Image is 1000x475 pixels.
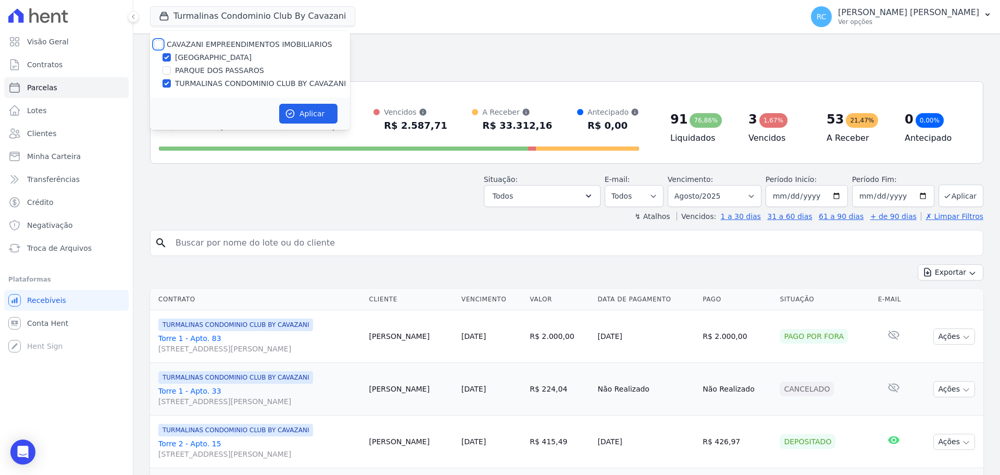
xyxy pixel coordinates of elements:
th: Cliente [365,289,457,310]
label: ↯ Atalhos [634,212,670,221]
a: [DATE] [461,332,486,340]
span: Troca de Arquivos [27,243,92,253]
div: Open Intercom Messenger [10,440,35,465]
th: E-mail [874,289,914,310]
span: Todos [493,190,513,202]
div: R$ 0,00 [587,117,639,134]
span: TURMALINAS CONDOMINIO CLUB BY CAVAZANI [158,319,313,331]
div: Cancelado [780,382,834,396]
a: ✗ Limpar Filtros [921,212,983,221]
a: Recebíveis [4,290,129,311]
th: Situação [776,289,873,310]
a: Clientes [4,123,129,144]
a: Negativação [4,215,129,236]
span: Conta Hent [27,318,68,328]
span: Clientes [27,128,56,139]
a: Contratos [4,54,129,75]
label: CAVAZANI EMPREENDIMENTOS IMOBILIARIOS [167,40,332,48]
a: Crédito [4,192,129,213]
a: Visão Geral [4,31,129,52]
td: R$ 415,49 [526,416,593,468]
a: + de 90 dias [870,212,917,221]
div: R$ 2.587,71 [384,117,447,134]
a: Torre 2 - Apto. 15[STREET_ADDRESS][PERSON_NAME] [158,439,361,459]
span: Contratos [27,59,63,70]
div: 53 [827,111,844,128]
span: [STREET_ADDRESS][PERSON_NAME] [158,449,361,459]
label: Vencimento: [668,175,713,184]
h4: Antecipado [905,132,966,144]
div: Plataformas [8,273,124,286]
button: Ações [933,434,975,450]
td: [DATE] [593,310,698,363]
div: 0,00% [916,113,944,128]
div: 1,67% [759,113,787,128]
td: R$ 426,97 [698,416,776,468]
a: 61 a 90 dias [819,212,864,221]
span: Minha Carteira [27,151,81,162]
h2: Parcelas [150,42,983,60]
button: Ações [933,381,975,397]
span: Lotes [27,105,47,116]
h4: Liquidados [670,132,732,144]
span: Visão Geral [27,36,69,47]
button: Exportar [918,264,983,281]
button: Aplicar [279,104,337,124]
td: Não Realizado [698,363,776,416]
div: 21,47% [846,113,878,128]
a: Torre 1 - Apto. 83[STREET_ADDRESS][PERSON_NAME] [158,333,361,354]
span: Transferências [27,174,80,185]
button: Ações [933,328,975,345]
td: [DATE] [593,416,698,468]
div: Vencidos [384,107,447,117]
div: Antecipado [587,107,639,117]
span: RC [817,13,827,20]
a: Minha Carteira [4,146,129,167]
div: R$ 33.312,16 [482,117,552,134]
span: Parcelas [27,82,57,93]
td: Não Realizado [593,363,698,416]
span: [STREET_ADDRESS][PERSON_NAME] [158,344,361,354]
a: 1 a 30 dias [721,212,761,221]
label: Período Inicío: [766,175,817,184]
button: Turmalinas Condominio Club By Cavazani [150,6,355,26]
label: [GEOGRAPHIC_DATA] [175,52,252,63]
button: RC [PERSON_NAME] [PERSON_NAME] Ver opções [803,2,1000,31]
label: Situação: [484,175,518,184]
a: 31 a 60 dias [767,212,812,221]
span: TURMALINAS CONDOMINIO CLUB BY CAVAZANI [158,371,313,384]
a: Conta Hent [4,313,129,334]
div: 0 [905,111,914,128]
th: Vencimento [457,289,526,310]
span: Recebíveis [27,295,66,306]
i: search [155,237,167,249]
span: TURMALINAS CONDOMINIO CLUB BY CAVAZANI [158,424,313,436]
th: Pago [698,289,776,310]
div: A Receber [482,107,552,117]
label: E-mail: [605,175,630,184]
a: [DATE] [461,385,486,393]
div: 91 [670,111,687,128]
a: [DATE] [461,437,486,446]
div: 3 [748,111,757,128]
th: Data de Pagamento [593,289,698,310]
td: [PERSON_NAME] [365,416,457,468]
button: Todos [484,185,601,207]
div: Pago por fora [780,329,848,344]
a: Lotes [4,100,129,121]
input: Buscar por nome do lote ou do cliente [169,233,979,253]
td: [PERSON_NAME] [365,310,457,363]
p: Ver opções [838,18,979,26]
h4: A Receber [827,132,888,144]
h4: Vencidos [748,132,810,144]
label: PARQUE DOS PASSAROS [175,65,264,76]
td: [PERSON_NAME] [365,363,457,416]
div: Depositado [780,434,835,449]
span: Crédito [27,197,54,208]
label: Período Fim: [852,174,934,185]
a: Troca de Arquivos [4,238,129,259]
td: R$ 2.000,00 [526,310,593,363]
a: Torre 1 - Apto. 33[STREET_ADDRESS][PERSON_NAME] [158,386,361,407]
td: R$ 224,04 [526,363,593,416]
td: R$ 2.000,00 [698,310,776,363]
